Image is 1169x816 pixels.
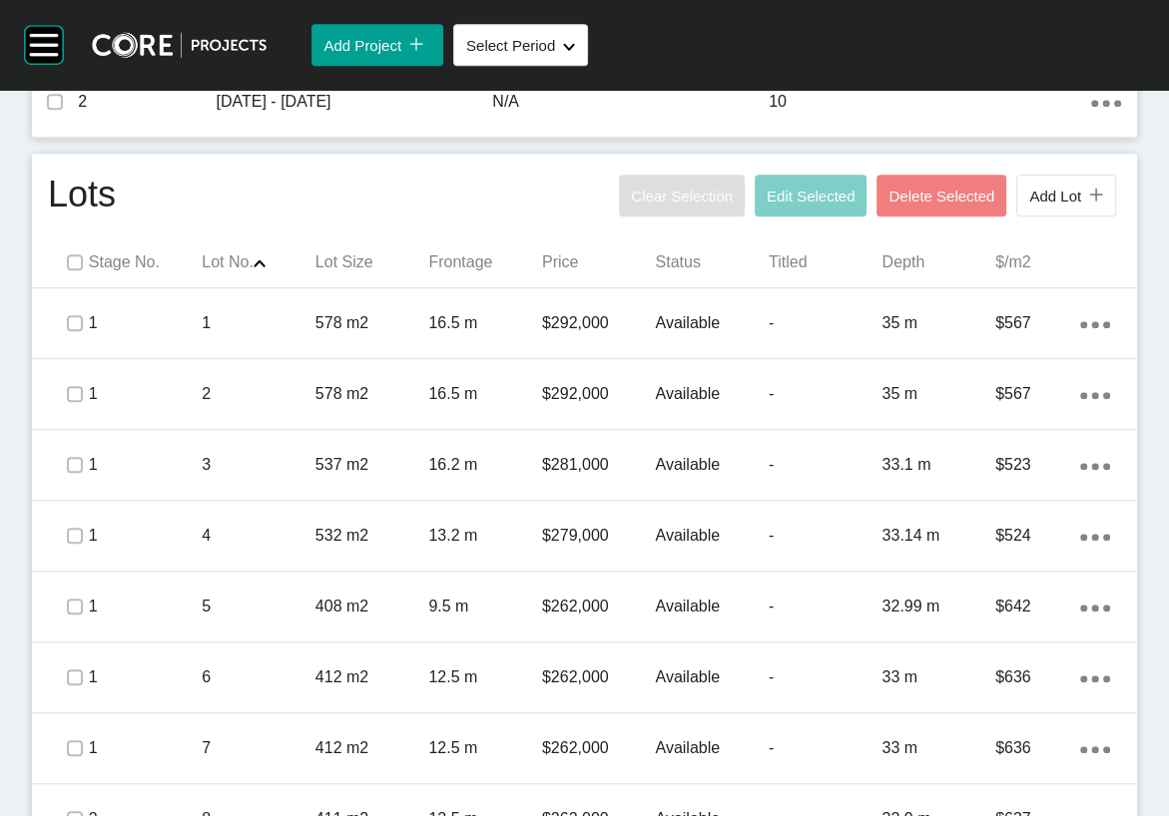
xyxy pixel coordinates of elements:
[769,525,882,547] p: -
[995,596,1080,617] p: $642
[48,170,116,221] h1: Lots
[769,312,882,334] p: -
[428,525,542,547] p: 13.2 m
[428,666,542,688] p: 12.5 m
[202,525,315,547] p: 4
[323,37,401,54] span: Add Project
[995,251,1109,273] p: $/m2
[315,596,429,617] p: 408 m2
[202,666,315,688] p: 6
[315,383,429,405] p: 578 m2
[655,525,769,547] p: Available
[315,454,429,476] p: 537 m2
[769,596,882,617] p: -
[92,32,267,58] img: core-logo-dark.3138cae2.png
[881,525,995,547] p: 33.14 m
[542,454,656,476] p: $281,000
[881,666,995,688] p: 33 m
[655,383,769,405] p: Available
[881,251,995,273] p: Depth
[311,24,443,66] button: Add Project
[89,596,203,617] p: 1
[619,175,745,216] button: Clear Selection
[888,188,994,204] span: Delete Selected
[202,251,315,273] p: Lot No.
[542,525,656,547] p: $279,000
[89,251,203,273] p: Stage No.
[202,383,315,405] p: 2
[655,312,769,334] p: Available
[542,666,656,688] p: $262,000
[89,666,203,688] p: 1
[877,175,1006,216] button: Delete Selected
[89,737,203,759] p: 1
[428,312,542,334] p: 16.5 m
[1029,188,1081,204] span: Add Lot
[995,383,1080,405] p: $567
[315,251,429,273] p: Lot Size
[542,251,656,273] p: Price
[78,91,216,113] p: 2
[89,312,203,334] p: 1
[655,737,769,759] p: Available
[428,383,542,405] p: 16.5 m
[542,737,656,759] p: $262,000
[315,312,429,334] p: 578 m2
[881,454,995,476] p: 33.1 m
[769,251,882,273] p: Titled
[202,312,315,334] p: 1
[769,454,882,476] p: -
[769,666,882,688] p: -
[995,666,1080,688] p: $636
[655,454,769,476] p: Available
[655,596,769,617] p: Available
[995,312,1080,334] p: $567
[428,596,542,617] p: 9.5 m
[995,737,1080,759] p: $636
[428,737,542,759] p: 12.5 m
[202,737,315,759] p: 7
[492,91,769,113] p: N/A
[542,596,656,617] p: $262,000
[631,188,733,204] span: Clear Selection
[769,737,882,759] p: -
[202,454,315,476] p: 3
[881,737,995,759] p: 33 m
[89,383,203,405] p: 1
[428,454,542,476] p: 16.2 m
[995,454,1080,476] p: $523
[881,383,995,405] p: 35 m
[217,91,493,113] p: [DATE] - [DATE]
[89,454,203,476] p: 1
[202,596,315,617] p: 5
[769,383,882,405] p: -
[655,251,769,273] p: Status
[428,251,542,273] p: Frontage
[769,91,1091,113] p: 10
[542,383,656,405] p: $292,000
[881,596,995,617] p: 32.99 m
[315,525,429,547] p: 532 m2
[315,666,429,688] p: 412 m2
[89,525,203,547] p: 1
[1016,175,1116,216] button: Add Lot
[881,312,995,334] p: 35 m
[466,37,555,54] span: Select Period
[767,188,855,204] span: Edit Selected
[542,312,656,334] p: $292,000
[755,175,867,216] button: Edit Selected
[655,666,769,688] p: Available
[315,737,429,759] p: 412 m2
[995,525,1080,547] p: $524
[453,24,588,66] button: Select Period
